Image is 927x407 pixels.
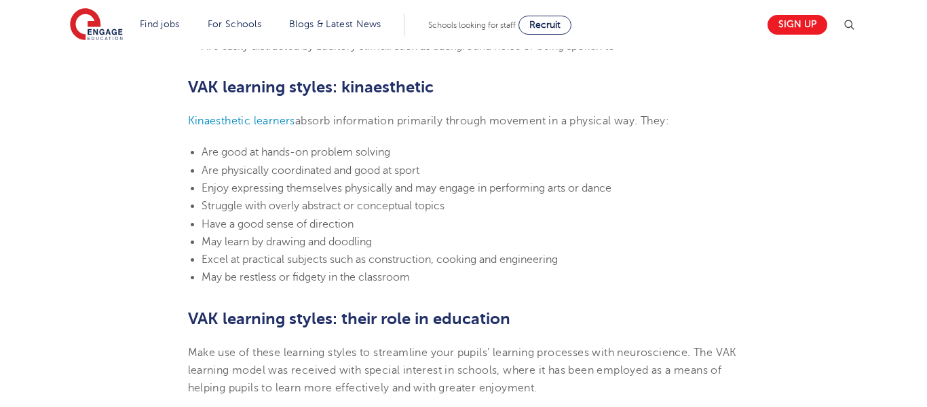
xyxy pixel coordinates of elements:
span: Have a good sense of direction [202,218,354,230]
span: May be restless or fidgety in the classroom [202,271,410,283]
span: May learn by drawing and doodling [202,236,372,248]
a: Blogs & Latest News [289,19,381,29]
span: Schools looking for staff [428,20,516,30]
a: Sign up [768,15,827,35]
a: For Schools [208,19,261,29]
span: Recruit [529,20,561,30]
span: Are physically coordinated and good at sport [202,164,419,177]
a: Find jobs [140,19,180,29]
a: Recruit [518,16,571,35]
a: Kinaesthetic learners [188,115,295,127]
span: Make use of these learning styles to streamline your pupils’ learning processes with neuroscience... [188,347,737,395]
span: Excel at practical subjects such as construction, cooking and engineering [202,253,558,266]
b: VAK learning styles: kinaesthetic [188,77,434,96]
b: VAK learning styles: their role in education [188,309,510,328]
span: Struggle with overly abstract or conceptual topics [202,200,444,212]
span: Enjoy expressing themselves physically and may engage in performing arts or dance [202,182,611,194]
span: Are good at hands-on problem solving [202,146,390,158]
img: Engage Education [70,8,123,42]
span: absorb information primarily through movement in a physical way. They: [295,115,669,127]
span: Are easily distracted by auditory stimuli such as background noise or being spoken to [202,40,615,52]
